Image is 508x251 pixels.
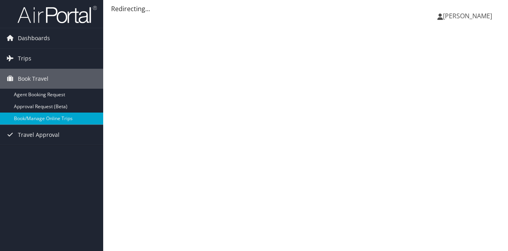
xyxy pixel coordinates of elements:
span: Book Travel [18,69,48,89]
span: Trips [18,49,31,68]
div: Redirecting... [111,4,500,14]
a: [PERSON_NAME] [437,4,500,28]
span: Travel Approval [18,125,60,145]
span: [PERSON_NAME] [443,12,492,20]
img: airportal-logo.png [17,5,97,24]
span: Dashboards [18,28,50,48]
